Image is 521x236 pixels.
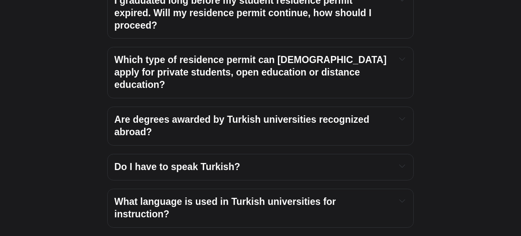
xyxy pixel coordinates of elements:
span: Which type of residence permit can [DEMOGRAPHIC_DATA] apply for private students, open education ... [114,54,389,90]
span: Are degrees awarded by Turkish universities recognized abroad? [114,114,372,137]
button: Expand toggle to read content [397,196,407,206]
button: Expand toggle to read content [397,161,407,171]
button: Expand toggle to read content [397,114,407,124]
span: Do I have to speak Turkish? [114,161,240,172]
button: Expand toggle to read content [397,54,407,64]
span: What language is used in Turkish universities for instruction? [114,196,338,219]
